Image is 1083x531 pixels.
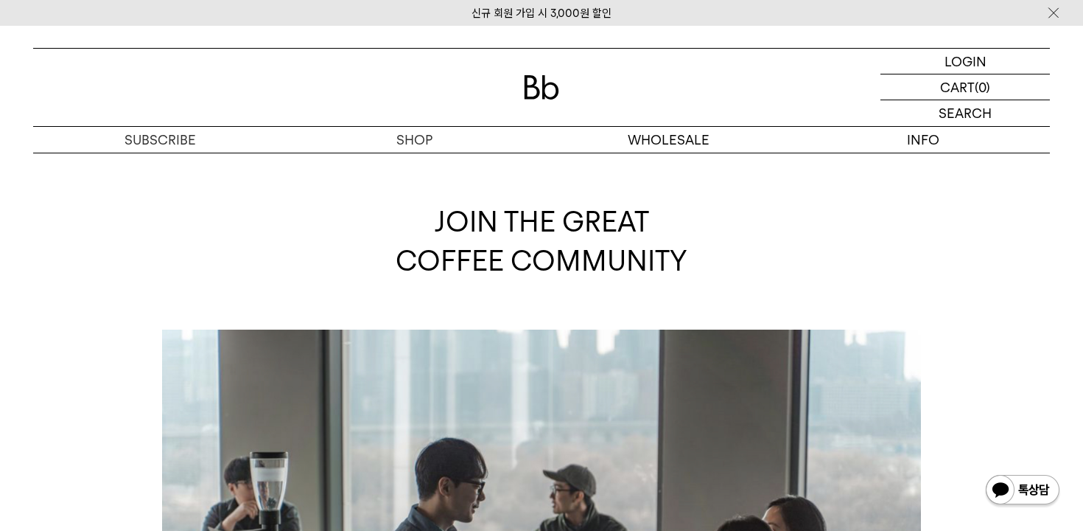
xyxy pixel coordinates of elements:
p: LOGIN [944,49,986,74]
span: JOIN THE GREAT COFFEE COMMUNITY [396,205,687,277]
a: LOGIN [880,49,1050,74]
a: SHOP [287,127,541,153]
a: SUBSCRIBE [33,127,287,153]
p: CART [940,74,975,100]
a: 신규 회원 가입 시 3,000원 할인 [472,7,611,20]
img: 로고 [524,75,559,100]
p: (0) [975,74,990,100]
a: CART (0) [880,74,1050,100]
img: 카카오톡 채널 1:1 채팅 버튼 [984,473,1061,509]
p: WHOLESALE [541,127,796,153]
p: INFO [796,127,1050,153]
p: SEARCH [939,100,992,126]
